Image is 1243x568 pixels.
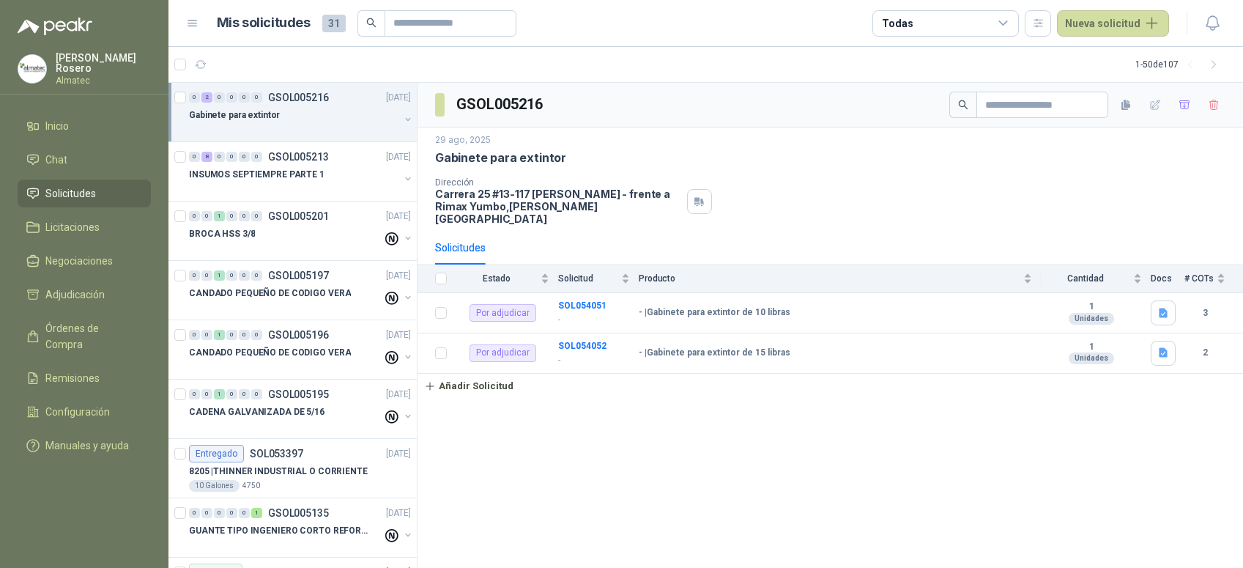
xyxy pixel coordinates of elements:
p: CADENA GALVANIZADA DE 5/16 [189,405,324,419]
div: 0 [189,330,200,340]
p: CANDADO PEQUEÑO DE CODIGO VERA [189,287,351,300]
span: search [366,18,376,28]
div: 0 [251,270,262,281]
div: 1 [251,508,262,518]
div: 0 [189,508,200,518]
div: 8 [201,152,212,162]
div: 0 [239,270,250,281]
button: Añadir Solicitud [418,374,520,399]
div: 0 [201,330,212,340]
span: Chat [45,152,67,168]
p: GSOL005213 [268,152,329,162]
div: 0 [201,389,212,399]
p: Dirección [435,177,681,188]
span: Estado [456,273,538,284]
div: Por adjudicar [470,344,536,362]
th: Docs [1151,265,1184,293]
p: GSOL005216 [268,92,329,103]
p: Gabinete para extintor [435,150,566,166]
div: 0 [189,211,200,221]
span: Configuración [45,404,110,420]
p: [DATE] [386,506,411,520]
p: SOL053397 [250,449,303,459]
div: 0 [226,152,237,162]
a: EntregadoSOL053397[DATE] 8205 |THINNER INDUSTRIAL O CORRIENTE10 Galones4750 [168,439,417,498]
span: Remisiones [45,370,100,386]
th: Cantidad [1041,265,1151,293]
p: [DATE] [386,328,411,342]
div: 10 Galones [189,480,240,492]
button: Nueva solicitud [1057,10,1169,37]
div: Unidades [1069,353,1114,364]
span: Negociaciones [45,253,113,269]
span: Producto [639,273,1020,284]
div: Solicitudes [435,240,486,256]
a: 0 0 1 0 0 0 GSOL005196[DATE] CANDADO PEQUEÑO DE CODIGO VERA [189,326,414,373]
div: Todas [882,15,913,32]
div: 0 [226,508,237,518]
span: Inicio [45,118,69,134]
div: 0 [239,152,250,162]
p: [DATE] [386,91,411,105]
p: GSOL005201 [268,211,329,221]
div: 0 [239,508,250,518]
span: 31 [322,15,346,32]
div: Por adjudicar [470,304,536,322]
a: Manuales y ayuda [18,432,151,460]
div: 0 [239,330,250,340]
b: - | Gabinete para extintor de 15 libras [639,347,790,359]
div: 0 [189,92,200,103]
div: 0 [251,152,262,162]
span: Licitaciones [45,219,100,235]
a: 0 0 1 0 0 0 GSOL005197[DATE] CANDADO PEQUEÑO DE CODIGO VERA [189,267,414,314]
a: Inicio [18,112,151,140]
p: GUANTE TIPO INGENIERO CORTO REFORZADO [189,524,371,538]
div: Unidades [1069,313,1114,325]
div: 0 [251,389,262,399]
a: Adjudicación [18,281,151,309]
div: 2 [201,92,212,103]
img: Company Logo [18,55,46,83]
b: 1 [1041,342,1142,353]
div: 1 [214,270,225,281]
a: Negociaciones [18,247,151,275]
a: Solicitudes [18,180,151,207]
div: 0 [251,92,262,103]
div: 0 [201,211,212,221]
p: [DATE] [386,210,411,224]
p: - [558,313,630,327]
div: 0 [226,92,237,103]
div: 0 [226,211,237,221]
div: 0 [239,389,250,399]
a: 0 0 0 0 0 1 GSOL005135[DATE] GUANTE TIPO INGENIERO CORTO REFORZADO [189,504,414,551]
img: Logo peakr [18,18,92,35]
th: Producto [639,265,1041,293]
span: # COTs [1184,273,1214,284]
th: Estado [456,265,558,293]
p: [DATE] [386,447,411,461]
p: [PERSON_NAME] Rosero [56,53,151,73]
b: SOL054051 [558,300,606,311]
b: - | Gabinete para extintor de 10 libras [639,307,790,319]
b: 2 [1184,346,1225,360]
span: Adjudicación [45,287,105,303]
span: Órdenes de Compra [45,320,137,353]
p: 4750 [242,480,260,492]
div: 0 [251,330,262,340]
a: 0 0 1 0 0 0 GSOL005195[DATE] CADENA GALVANIZADA DE 5/16 [189,386,414,432]
a: 0 0 1 0 0 0 GSOL005201[DATE] BROCA HSS 3/8 [189,207,414,254]
h1: Mis solicitudes [217,12,311,34]
p: BROCA HSS 3/8 [189,227,255,241]
span: Cantidad [1041,273,1130,284]
span: Manuales y ayuda [45,438,129,454]
div: 0 [189,270,200,281]
a: Chat [18,146,151,174]
div: 0 [239,211,250,221]
div: 0 [251,211,262,221]
p: GSOL005196 [268,330,329,340]
div: 1 [214,389,225,399]
div: 1 [214,330,225,340]
div: 0 [201,508,212,518]
p: GSOL005135 [268,508,329,518]
p: Almatec [56,76,151,85]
